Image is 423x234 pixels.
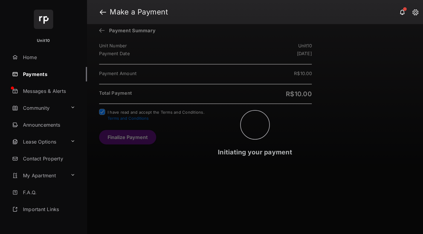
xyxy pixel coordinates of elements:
[10,101,68,115] a: Community
[110,8,168,16] strong: Make a Payment
[10,168,68,183] a: My Apartment
[10,151,87,166] a: Contact Property
[10,134,68,149] a: Lease Options
[37,38,50,44] p: Unit10
[10,118,87,132] a: Announcements
[10,202,78,217] a: Important Links
[10,84,87,98] a: Messages & Alerts
[218,148,292,156] span: Initiating your payment
[10,185,87,200] a: F.A.Q.
[34,10,53,29] img: svg+xml;base64,PHN2ZyB4bWxucz0iaHR0cDovL3d3dy53My5vcmcvMjAwMC9zdmciIHdpZHRoPSI2NCIgaGVpZ2h0PSI2NC...
[10,67,87,81] a: Payments
[10,50,87,65] a: Home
